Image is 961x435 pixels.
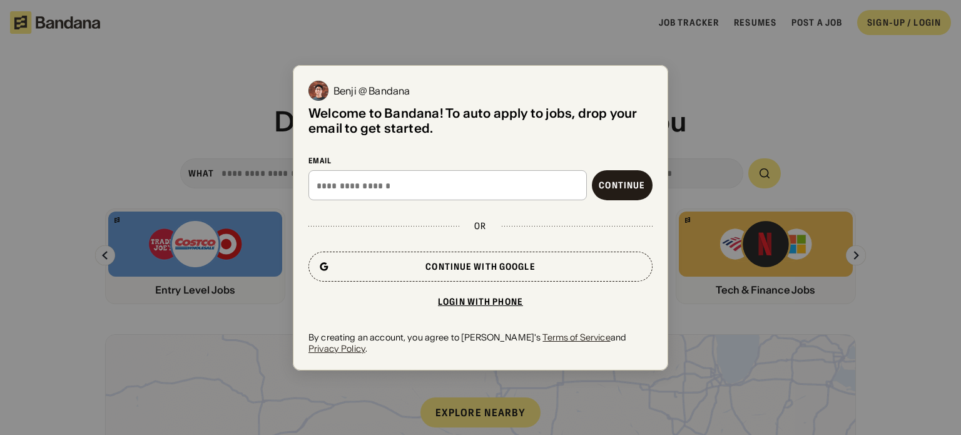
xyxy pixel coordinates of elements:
div: Continue [599,181,645,190]
img: Benji @ Bandana [308,80,328,100]
div: Welcome to Bandana! To auto apply to jobs, drop your email to get started. [308,105,653,135]
div: Continue with Google [425,262,535,271]
div: Email [308,155,653,165]
a: Terms of Service [542,332,610,343]
a: Privacy Policy [308,343,365,354]
div: By creating an account, you agree to [PERSON_NAME]'s and . [308,332,653,354]
div: Benji @ Bandana [333,85,410,95]
div: or [474,220,486,232]
div: Login with phone [438,297,523,306]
